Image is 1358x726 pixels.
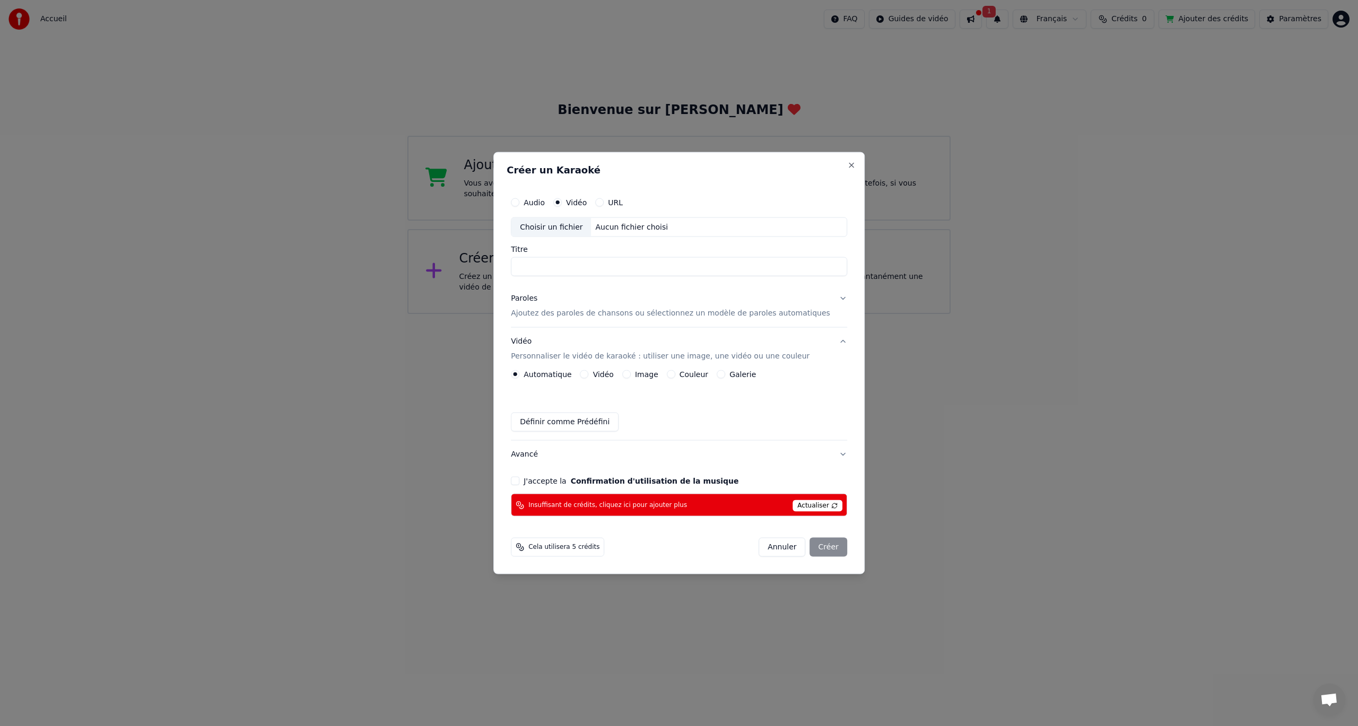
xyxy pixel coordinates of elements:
label: Titre [511,246,847,253]
div: Aucun fichier choisi [591,222,673,232]
div: VidéoPersonnaliser le vidéo de karaoké : utiliser une image, une vidéo ou une couleur [511,370,847,440]
button: Définir comme Prédéfini [511,413,619,432]
span: Insuffisant de crédits, cliquez ici pour ajouter plus [528,501,687,509]
label: Audio [524,198,545,206]
button: Avancé [511,441,847,468]
h2: Créer un Karaoké [507,165,851,174]
label: Vidéo [593,371,614,378]
div: Choisir un fichier [511,217,591,237]
button: Annuler [759,538,805,557]
span: Cela utilisera 5 crédits [528,543,599,552]
label: J'accepte la [524,477,738,485]
label: Vidéo [566,198,587,206]
label: Automatique [524,371,571,378]
label: Couleur [680,371,708,378]
button: VidéoPersonnaliser le vidéo de karaoké : utiliser une image, une vidéo ou une couleur [511,328,847,370]
p: Ajoutez des paroles de chansons ou sélectionnez un modèle de paroles automatiques [511,308,830,319]
label: Image [635,371,658,378]
button: J'accepte la [571,477,739,485]
div: Paroles [511,293,537,304]
span: Actualiser [793,500,842,512]
div: Vidéo [511,336,809,362]
p: Personnaliser le vidéo de karaoké : utiliser une image, une vidéo ou une couleur [511,351,809,362]
button: ParolesAjoutez des paroles de chansons ou sélectionnez un modèle de paroles automatiques [511,285,847,327]
label: URL [608,198,623,206]
label: Galerie [729,371,756,378]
